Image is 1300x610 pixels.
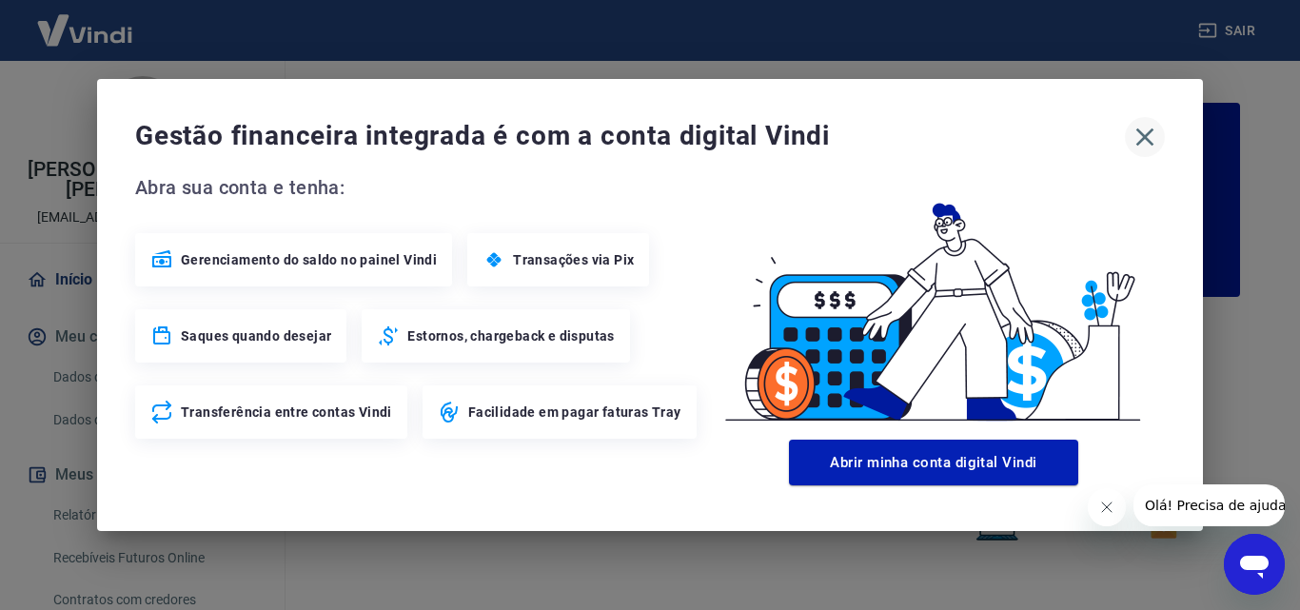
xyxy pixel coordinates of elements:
span: Olá! Precisa de ajuda? [11,13,160,29]
span: Estornos, chargeback e disputas [407,326,614,345]
span: Transferência entre contas Vindi [181,403,392,422]
iframe: Mensagem da empresa [1133,484,1285,526]
img: Good Billing [702,172,1165,432]
span: Gerenciamento do saldo no painel Vindi [181,250,437,269]
button: Abrir minha conta digital Vindi [789,440,1078,485]
span: Saques quando desejar [181,326,331,345]
span: Facilidade em pagar faturas Tray [468,403,681,422]
iframe: Botão para abrir a janela de mensagens [1224,534,1285,595]
span: Transações via Pix [513,250,634,269]
iframe: Fechar mensagem [1088,488,1126,526]
span: Abra sua conta e tenha: [135,172,702,203]
span: Gestão financeira integrada é com a conta digital Vindi [135,117,1125,155]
